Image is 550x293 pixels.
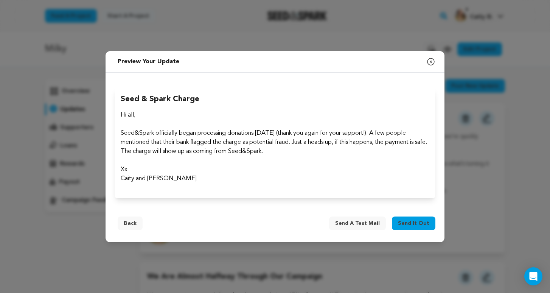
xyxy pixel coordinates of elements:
[121,129,429,156] p: Seed&Spark officially began processing donations [DATE] (thank you again for your support!). A fe...
[121,165,429,174] p: Xx
[121,94,429,104] h2: Seed & Spark Charge
[121,111,429,120] p: Hi all,
[524,267,542,285] div: Open Intercom Messenger
[392,217,435,230] button: Send it out
[398,220,429,227] span: Send it out
[329,217,386,230] button: Send a test mail
[118,217,143,230] button: Back
[115,54,182,69] h2: Preview your update
[121,174,429,183] p: Caity and [PERSON_NAME]
[335,220,380,227] span: Send a test mail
